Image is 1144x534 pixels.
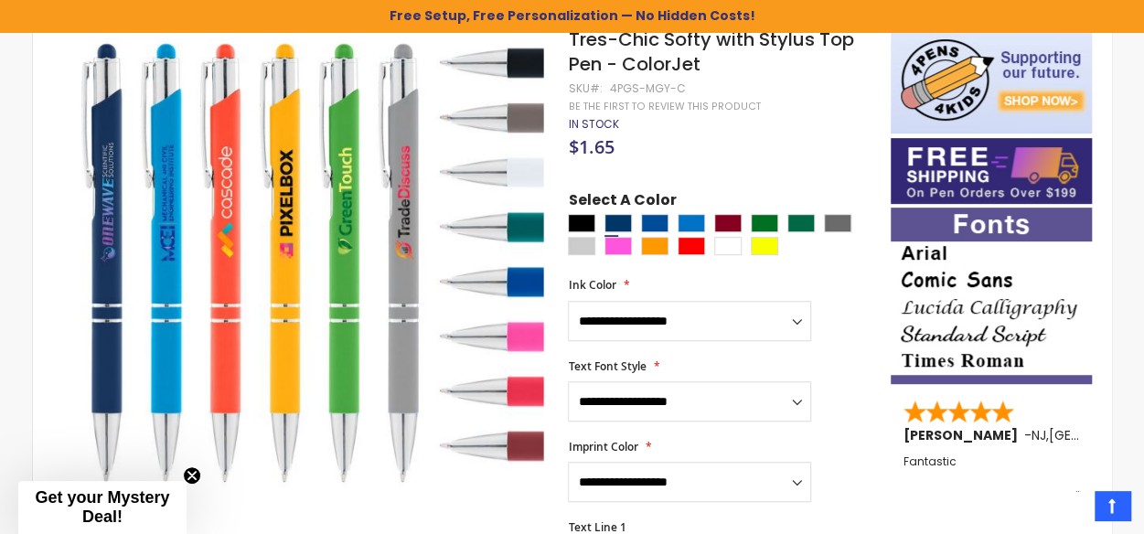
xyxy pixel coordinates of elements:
div: Availability [568,117,618,132]
span: Tres-Chic Softy with Stylus Top Pen - ColorJet [568,27,853,77]
span: Select A Color [568,190,676,215]
span: NJ [1032,426,1046,444]
strong: SKU [568,80,602,96]
img: font-personalization-examples [891,208,1092,384]
div: Black [568,214,595,232]
img: 4pens 4 kids [891,27,1092,133]
div: 4PGS-MGY-C [609,81,685,96]
div: Dark Blue [641,214,668,232]
span: Text Font Style [568,358,646,374]
span: Imprint Color [568,439,637,454]
div: Yellow [751,237,778,255]
div: Orange [641,237,668,255]
div: Red [678,237,705,255]
div: Navy Blue [604,214,632,232]
div: Grey [824,214,851,232]
div: Dark Green [787,214,815,232]
div: Green [751,214,778,232]
div: Pink [604,237,632,255]
button: Close teaser [183,466,201,485]
span: [PERSON_NAME] [903,426,1024,444]
div: Grey Light [568,237,595,255]
div: Fantastic [903,455,1081,495]
div: White [714,237,742,255]
div: Burgundy [714,214,742,232]
div: Get your Mystery Deal!Close teaser [18,481,187,534]
img: Tres-Chic Softy with Stylus Top Pen - ColorJet [69,26,544,500]
span: Ink Color [568,277,615,293]
img: Free shipping on orders over $199 [891,138,1092,204]
iframe: Google Customer Reviews [993,485,1144,534]
span: Get your Mystery Deal! [35,488,169,526]
div: Blue Light [678,214,705,232]
a: Be the first to review this product [568,100,760,113]
span: $1.65 [568,134,614,159]
span: In stock [568,116,618,132]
